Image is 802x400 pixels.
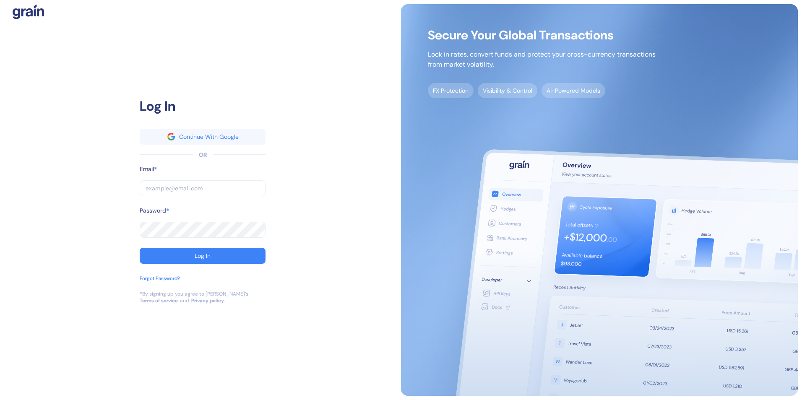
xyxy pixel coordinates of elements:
[140,248,266,264] button: Log In
[180,297,189,304] div: and
[191,297,225,304] a: Privacy policy.
[401,4,798,396] img: signup-main-image
[140,291,248,297] div: *By signing up you agree to [PERSON_NAME]’s
[140,129,266,145] button: googleContinue With Google
[179,134,239,140] div: Continue With Google
[167,133,175,140] img: google
[140,180,266,196] input: example@email.com
[140,165,154,174] label: Email
[140,275,180,291] button: Forgot Password?
[478,83,537,98] span: Visibility & Control
[140,275,180,282] div: Forgot Password?
[195,253,211,259] div: Log In
[542,83,605,98] span: AI-Powered Models
[428,31,656,39] span: Secure Your Global Transactions
[199,151,207,159] div: OR
[428,49,656,70] p: Lock in rates, convert funds and protect your cross-currency transactions from market volatility.
[428,83,474,98] span: FX Protection
[140,96,266,116] div: Log In
[13,4,44,19] img: logo
[140,297,178,304] a: Terms of service
[140,206,166,215] label: Password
